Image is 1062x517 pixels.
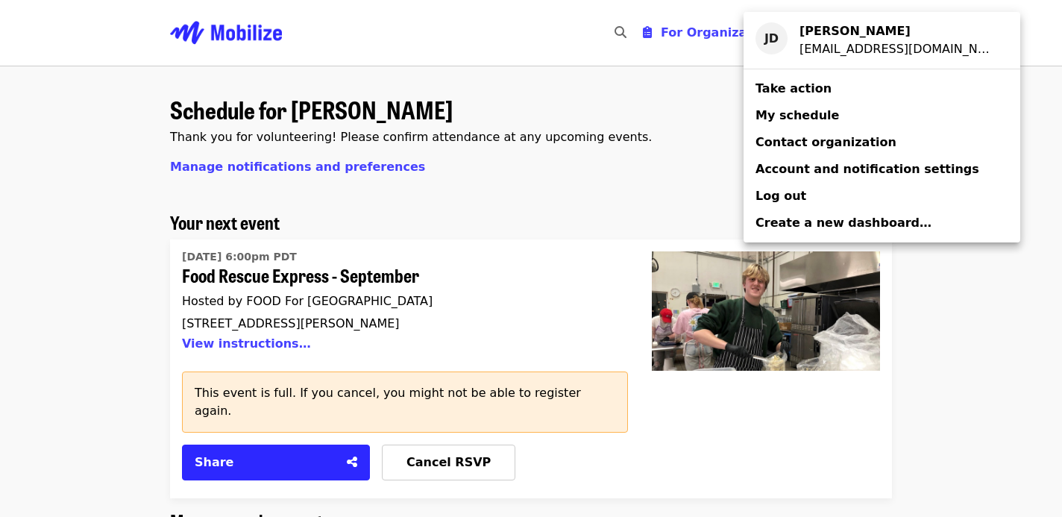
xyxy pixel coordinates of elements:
a: Take action [744,75,1020,102]
a: Log out [744,183,1020,210]
span: My schedule [755,108,839,122]
div: Jada DeLuca [799,22,996,40]
a: Contact organization [744,129,1020,156]
strong: [PERSON_NAME] [799,24,911,38]
div: JD [755,22,788,54]
span: Contact organization [755,135,896,149]
a: Account and notification settings [744,156,1020,183]
div: Jadakuang@gmail.com [799,40,996,58]
span: Create a new dashboard… [755,216,931,230]
a: My schedule [744,102,1020,129]
span: Account and notification settings [755,162,979,176]
span: Take action [755,81,832,95]
a: Create a new dashboard… [744,210,1020,236]
span: Log out [755,189,806,203]
a: JD[PERSON_NAME][EMAIL_ADDRESS][DOMAIN_NAME] [744,18,1020,63]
